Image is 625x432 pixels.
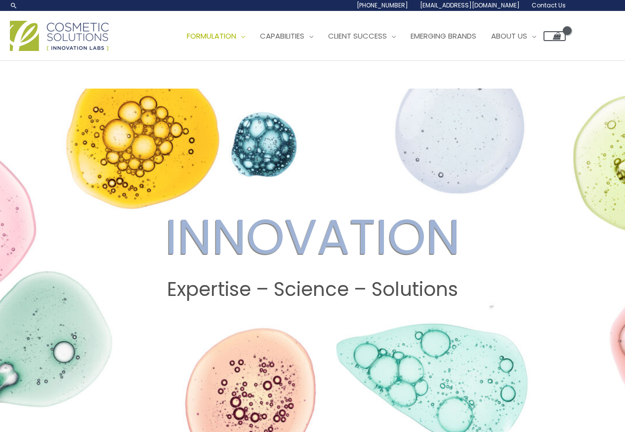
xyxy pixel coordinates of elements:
a: View Shopping Cart, empty [543,31,566,41]
a: Formulation [179,21,252,51]
span: Contact Us [532,1,566,9]
a: Search icon link [10,1,18,9]
span: [PHONE_NUMBER] [357,1,408,9]
h2: INNOVATION [9,208,616,266]
h2: Expertise – Science – Solutions [9,278,616,301]
span: Client Success [328,31,387,41]
a: Client Success [321,21,403,51]
span: About Us [491,31,527,41]
a: Capabilities [252,21,321,51]
span: Formulation [187,31,236,41]
nav: Site Navigation [172,21,566,51]
a: Emerging Brands [403,21,484,51]
span: [EMAIL_ADDRESS][DOMAIN_NAME] [420,1,520,9]
span: Capabilities [260,31,304,41]
a: About Us [484,21,543,51]
img: Cosmetic Solutions Logo [10,21,109,51]
span: Emerging Brands [411,31,476,41]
